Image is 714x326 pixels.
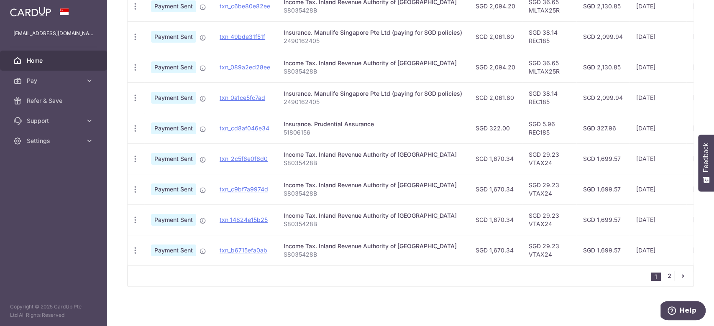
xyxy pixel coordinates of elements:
[151,214,196,226] span: Payment Sent
[220,94,265,101] a: txn_0a1ce5fc7ad
[284,59,462,67] div: Income Tax. Inland Revenue Authority of [GEOGRAPHIC_DATA]
[630,21,686,52] td: [DATE]
[576,82,630,113] td: SGD 2,099.94
[284,120,462,128] div: Insurance. Prudential Assurance
[522,52,576,82] td: SGD 36.65 MLTAX25R
[151,244,196,256] span: Payment Sent
[469,21,522,52] td: SGD 2,061.80
[630,143,686,174] td: [DATE]
[469,52,522,82] td: SGD 2,094.20
[284,189,462,198] p: S8035428B
[284,89,462,98] div: Insurance. Manulife Singapore Pte Ltd (paying for SGD policies)
[522,235,576,265] td: SGD 29.23 VTAX24
[284,67,462,76] p: S8035428B
[469,235,522,265] td: SGD 1,670.34
[284,28,462,37] div: Insurance. Manulife Singapore Pte Ltd (paying for SGD policies)
[220,33,265,40] a: txn_49bde31f51f
[660,301,706,322] iframe: Opens a widget where you can find more information
[284,159,462,167] p: S8035428B
[576,143,630,174] td: SGD 1,699.57
[284,128,462,137] p: 51806156
[576,52,630,82] td: SGD 2,130.85
[220,64,270,71] a: txn_089a2ed28ee
[522,113,576,143] td: SGD 5.96 REC185
[10,7,51,17] img: CardUp
[151,0,196,12] span: Payment Sent
[284,150,462,159] div: Income Tax. Inland Revenue Authority of [GEOGRAPHIC_DATA]
[630,174,686,204] td: [DATE]
[220,247,267,254] a: txn_b6715efa0ab
[469,204,522,235] td: SGD 1,670.34
[220,125,269,132] a: txn_cd8af046e34
[630,235,686,265] td: [DATE]
[630,82,686,113] td: [DATE]
[220,155,268,162] a: txn_2c5f6e0f6d0
[522,204,576,235] td: SGD 29.23 VTAX24
[151,31,196,43] span: Payment Sent
[220,216,268,223] a: txn_14824e15b25
[651,266,693,286] nav: pager
[284,181,462,189] div: Income Tax. Inland Revenue Authority of [GEOGRAPHIC_DATA]
[576,204,630,235] td: SGD 1,699.57
[576,113,630,143] td: SGD 327.96
[664,271,674,281] a: 2
[284,98,462,106] p: 2490162405
[13,29,94,38] p: [EMAIL_ADDRESS][DOMAIN_NAME]
[522,82,576,113] td: SGD 38.14 REC185
[698,135,714,191] button: Feedback - Show survey
[651,273,661,281] li: 1
[284,6,462,15] p: S8035428B
[151,61,196,73] span: Payment Sent
[522,174,576,204] td: SGD 29.23 VTAX24
[151,153,196,165] span: Payment Sent
[702,143,710,172] span: Feedback
[469,113,522,143] td: SGD 322.00
[220,186,268,193] a: txn_c9bf7a9974d
[469,82,522,113] td: SGD 2,061.80
[27,56,82,65] span: Home
[151,122,196,134] span: Payment Sent
[469,143,522,174] td: SGD 1,670.34
[469,174,522,204] td: SGD 1,670.34
[576,235,630,265] td: SGD 1,699.57
[630,204,686,235] td: [DATE]
[630,52,686,82] td: [DATE]
[522,143,576,174] td: SGD 29.23 VTAX24
[284,37,462,45] p: 2490162405
[284,242,462,250] div: Income Tax. Inland Revenue Authority of [GEOGRAPHIC_DATA]
[27,76,82,85] span: Pay
[284,211,462,220] div: Income Tax. Inland Revenue Authority of [GEOGRAPHIC_DATA]
[27,117,82,125] span: Support
[522,21,576,52] td: SGD 38.14 REC185
[220,3,270,10] a: txn_c6be80e82ee
[576,174,630,204] td: SGD 1,699.57
[576,21,630,52] td: SGD 2,099.94
[27,137,82,145] span: Settings
[27,97,82,105] span: Refer & Save
[284,220,462,228] p: S8035428B
[151,183,196,195] span: Payment Sent
[630,113,686,143] td: [DATE]
[284,250,462,259] p: S8035428B
[151,92,196,104] span: Payment Sent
